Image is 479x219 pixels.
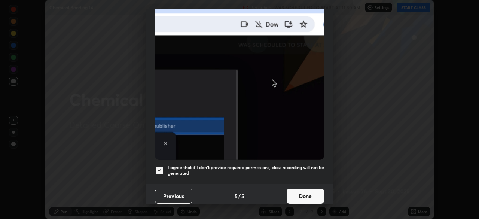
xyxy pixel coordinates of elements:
[168,165,324,176] h5: I agree that if I don't provide required permissions, class recording will not be generated
[238,192,241,200] h4: /
[287,189,324,204] button: Done
[235,192,238,200] h4: 5
[155,189,192,204] button: Previous
[241,192,244,200] h4: 5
